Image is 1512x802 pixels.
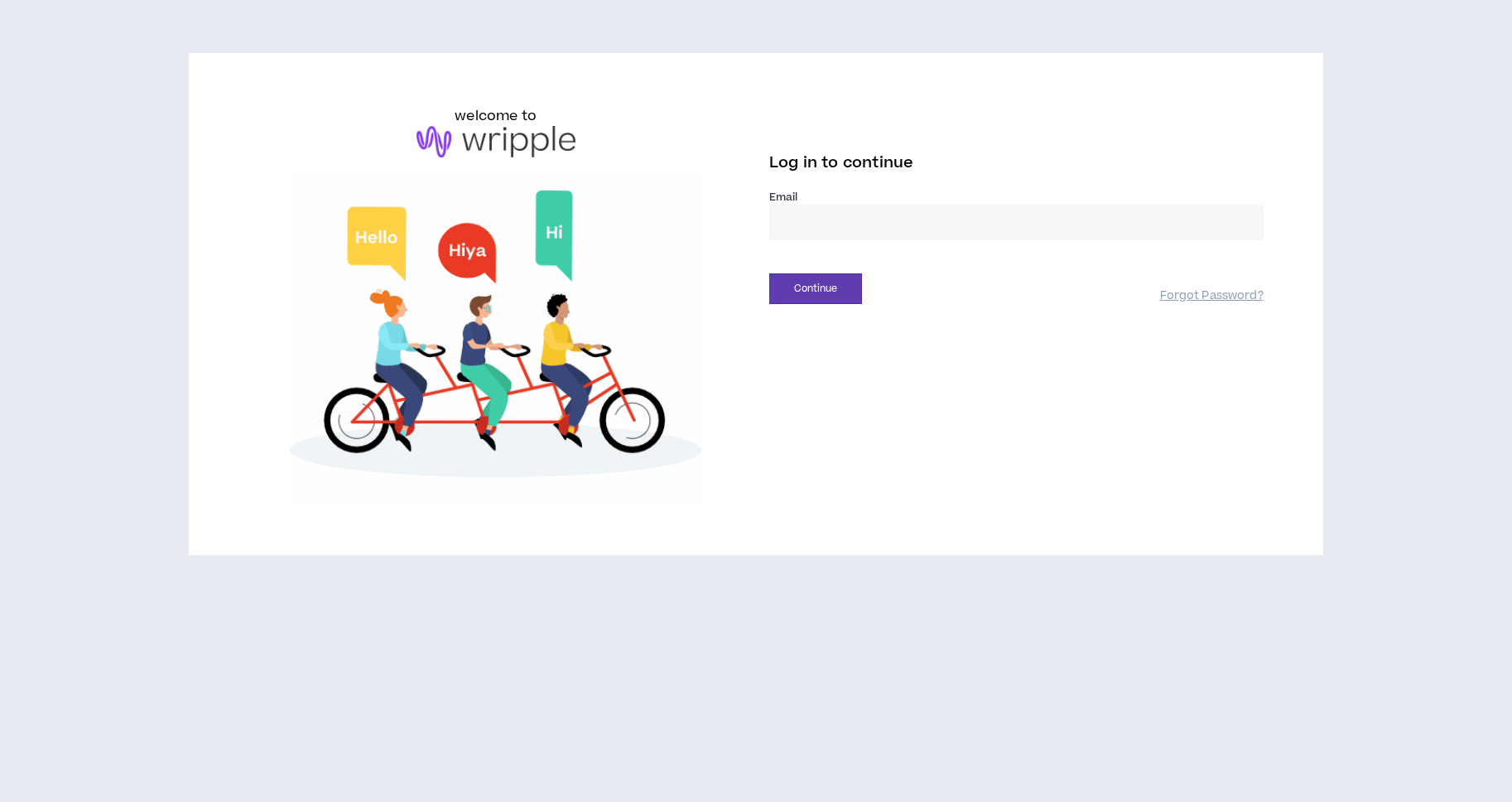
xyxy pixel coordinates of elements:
[769,190,1264,205] label: Email
[248,174,743,502] img: Welcome to Wripple
[455,106,537,126] h6: welcome to
[1160,288,1264,304] a: Forgot Password?
[769,273,862,304] button: Continue
[417,126,575,157] img: logo-brand.png
[769,152,913,173] span: Log in to continue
